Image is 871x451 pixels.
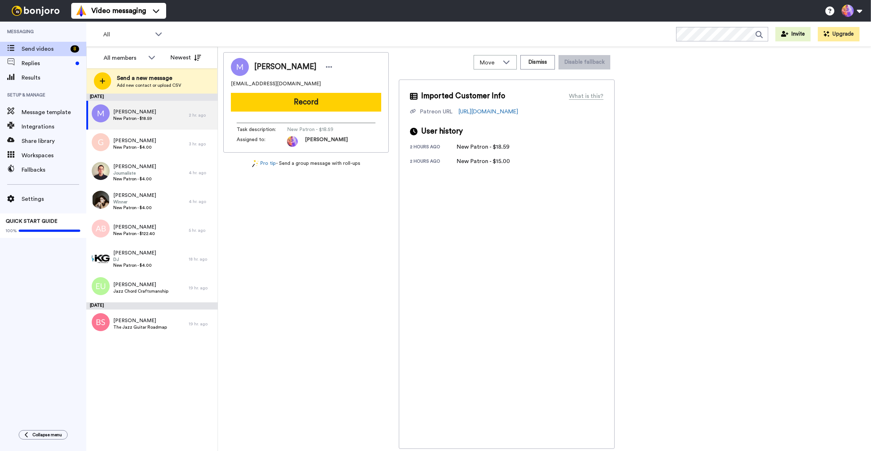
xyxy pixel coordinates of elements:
img: g.png [92,133,110,151]
img: bj-logo-header-white.svg [9,6,63,16]
img: photo.jpg [287,136,298,147]
img: magic-wand.svg [252,160,259,167]
a: [URL][DOMAIN_NAME] [459,109,518,114]
span: Assigned to: [237,136,287,147]
span: [EMAIL_ADDRESS][DOMAIN_NAME] [231,80,321,87]
div: Patreon URL [420,107,452,116]
span: New Patron - $4.00 [113,144,156,150]
div: 3 hr. ago [189,141,214,147]
div: 19 hr. ago [189,321,214,327]
a: Pro tip [252,160,276,167]
span: [PERSON_NAME] [113,108,156,116]
span: [PERSON_NAME] [305,136,348,147]
button: Newest [165,50,206,65]
span: 100% [6,228,17,234]
span: New Patron - $18.59 [287,126,355,133]
span: Send a new message [117,74,181,82]
span: User history [421,126,463,137]
div: 8 [70,45,79,53]
div: 2 hours ago [410,144,457,151]
span: DJ [113,257,156,262]
div: 2 hours ago [410,158,457,166]
span: New Patron - $4.00 [113,262,156,268]
span: Results [22,73,86,82]
div: 4 hr. ago [189,170,214,176]
img: e7e12127-a7f4-4302-afb8-71085587da93.jpg [92,162,110,180]
span: New Patron - $4.00 [113,176,156,182]
div: - Send a group message with roll-ups [223,160,389,167]
span: Integrations [22,122,86,131]
button: Disable fallback [558,55,610,69]
span: [PERSON_NAME] [113,281,168,288]
span: Fallbacks [22,166,86,174]
span: Collapse menu [32,432,62,438]
img: ab.png [92,220,110,238]
button: Collapse menu [19,430,68,439]
div: 19 hr. ago [189,285,214,291]
div: New Patron - $15.00 [457,157,510,166]
span: QUICK START GUIDE [6,219,58,224]
span: Move [480,58,499,67]
span: New Patron - $18.59 [113,116,156,121]
div: New Patron - $18.59 [457,143,510,151]
span: [PERSON_NAME] [113,224,156,231]
img: eu.png [92,277,110,295]
span: Add new contact or upload CSV [117,82,181,88]
span: Send videos [22,45,68,53]
div: 2 hr. ago [189,112,214,118]
span: Message template [22,108,86,117]
span: Imported Customer Info [421,91,505,102]
div: [DATE] [86,94,218,101]
button: Invite [775,27,811,41]
div: 5 hr. ago [189,227,214,233]
div: [DATE] [86,302,218,310]
span: Task description : [237,126,287,133]
button: Record [231,93,381,112]
span: Replies [22,59,73,68]
span: New Patron - $4.00 [113,205,156,211]
span: Share library [22,137,86,145]
img: Image of Martin [231,58,249,76]
img: bs.png [92,313,110,331]
span: The Jazz Guitar Roadmap [113,324,167,330]
span: All [103,30,151,39]
button: Dismiss [520,55,555,69]
span: Winner [113,199,156,205]
div: 18 hr. ago [189,256,214,262]
span: Journaliste [113,170,156,176]
img: vm-color.svg [76,5,87,17]
button: Upgrade [818,27,859,41]
div: What is this? [569,92,603,100]
span: [PERSON_NAME] [113,163,156,170]
span: [PERSON_NAME] [113,317,167,324]
span: Workspaces [22,151,86,160]
span: [PERSON_NAME] [113,192,156,199]
span: New Patron - $122.40 [113,231,156,236]
span: [PERSON_NAME] [113,249,156,257]
div: 4 hr. ago [189,199,214,204]
span: Settings [22,195,86,203]
img: m.png [92,104,110,122]
span: Jazz Chord Craftsmanship [113,288,168,294]
img: 0f192503-3a34-44fd-a9bf-8fbd6cd683ec.jpg [92,248,110,266]
span: [PERSON_NAME] [113,137,156,144]
div: All members [104,54,145,62]
img: 35d8f852-b7ed-4062-984b-88acbb118591.jpg [92,191,110,209]
span: [PERSON_NAME] [254,62,316,72]
span: Video messaging [91,6,146,16]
